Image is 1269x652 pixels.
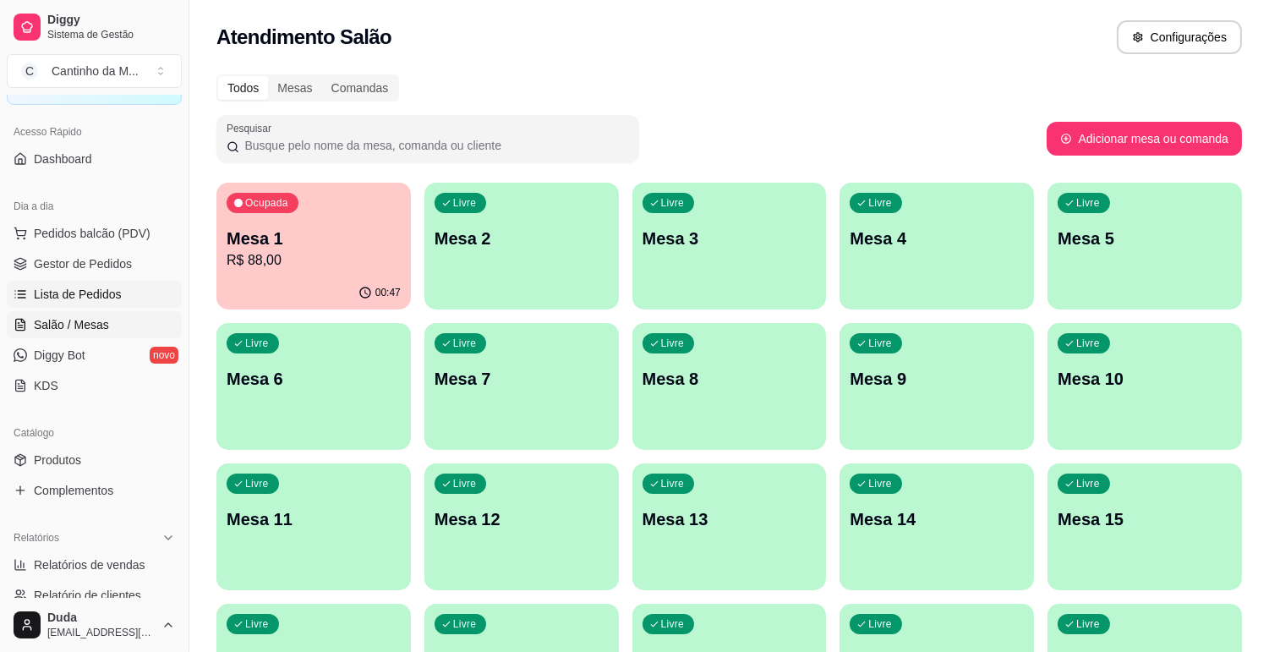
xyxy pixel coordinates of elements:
[1047,463,1242,590] button: LivreMesa 15
[850,367,1024,391] p: Mesa 9
[7,605,182,645] button: Duda[EMAIL_ADDRESS][DOMAIN_NAME]
[850,507,1024,531] p: Mesa 14
[34,347,85,364] span: Diggy Bot
[850,227,1024,250] p: Mesa 4
[1058,507,1232,531] p: Mesa 15
[227,367,401,391] p: Mesa 6
[7,372,182,399] a: KDS
[632,463,827,590] button: LivreMesa 13
[216,323,411,450] button: LivreMesa 6
[34,452,81,468] span: Produtos
[47,611,155,626] span: Duda
[34,316,109,333] span: Salão / Mesas
[1076,617,1100,631] p: Livre
[218,76,268,100] div: Todos
[47,626,155,639] span: [EMAIL_ADDRESS][DOMAIN_NAME]
[435,227,609,250] p: Mesa 2
[1047,183,1242,310] button: LivreMesa 5
[7,477,182,504] a: Complementos
[1058,227,1232,250] p: Mesa 5
[34,151,92,167] span: Dashboard
[435,367,609,391] p: Mesa 7
[34,587,141,604] span: Relatório de clientes
[632,183,827,310] button: LivreMesa 3
[34,556,145,573] span: Relatórios de vendas
[245,337,269,350] p: Livre
[227,227,401,250] p: Mesa 1
[7,281,182,308] a: Lista de Pedidos
[868,337,892,350] p: Livre
[7,582,182,609] a: Relatório de clientes
[1076,196,1100,210] p: Livre
[322,76,398,100] div: Comandas
[7,118,182,145] div: Acesso Rápido
[453,196,477,210] p: Livre
[34,225,150,242] span: Pedidos balcão (PDV)
[47,28,175,41] span: Sistema de Gestão
[245,196,288,210] p: Ocupada
[868,617,892,631] p: Livre
[435,507,609,531] p: Mesa 12
[34,482,113,499] span: Complementos
[868,196,892,210] p: Livre
[227,121,277,135] label: Pesquisar
[643,507,817,531] p: Mesa 13
[216,463,411,590] button: LivreMesa 11
[34,255,132,272] span: Gestor de Pedidos
[7,551,182,578] a: Relatórios de vendas
[1058,367,1232,391] p: Mesa 10
[868,477,892,490] p: Livre
[34,286,122,303] span: Lista de Pedidos
[643,227,817,250] p: Mesa 3
[632,323,827,450] button: LivreMesa 8
[1047,323,1242,450] button: LivreMesa 10
[643,367,817,391] p: Mesa 8
[424,463,619,590] button: LivreMesa 12
[7,342,182,369] a: Diggy Botnovo
[216,24,391,51] h2: Atendimento Salão
[7,447,182,474] a: Produtos
[7,7,182,47] a: DiggySistema de Gestão
[840,183,1034,310] button: LivreMesa 4
[245,477,269,490] p: Livre
[840,463,1034,590] button: LivreMesa 14
[661,337,685,350] p: Livre
[47,13,175,28] span: Diggy
[227,250,401,271] p: R$ 88,00
[34,377,58,394] span: KDS
[21,63,38,79] span: C
[840,323,1034,450] button: LivreMesa 9
[424,183,619,310] button: LivreMesa 2
[7,311,182,338] a: Salão / Mesas
[1117,20,1242,54] button: Configurações
[453,477,477,490] p: Livre
[453,337,477,350] p: Livre
[14,531,59,545] span: Relatórios
[7,193,182,220] div: Dia a dia
[453,617,477,631] p: Livre
[227,507,401,531] p: Mesa 11
[424,323,619,450] button: LivreMesa 7
[375,286,401,299] p: 00:47
[7,54,182,88] button: Select a team
[661,617,685,631] p: Livre
[52,63,139,79] div: Cantinho da M ...
[7,419,182,447] div: Catálogo
[7,145,182,173] a: Dashboard
[7,250,182,277] a: Gestor de Pedidos
[1076,477,1100,490] p: Livre
[1076,337,1100,350] p: Livre
[661,477,685,490] p: Livre
[239,137,629,154] input: Pesquisar
[661,196,685,210] p: Livre
[245,617,269,631] p: Livre
[268,76,321,100] div: Mesas
[1047,122,1242,156] button: Adicionar mesa ou comanda
[7,220,182,247] button: Pedidos balcão (PDV)
[216,183,411,310] button: OcupadaMesa 1R$ 88,0000:47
